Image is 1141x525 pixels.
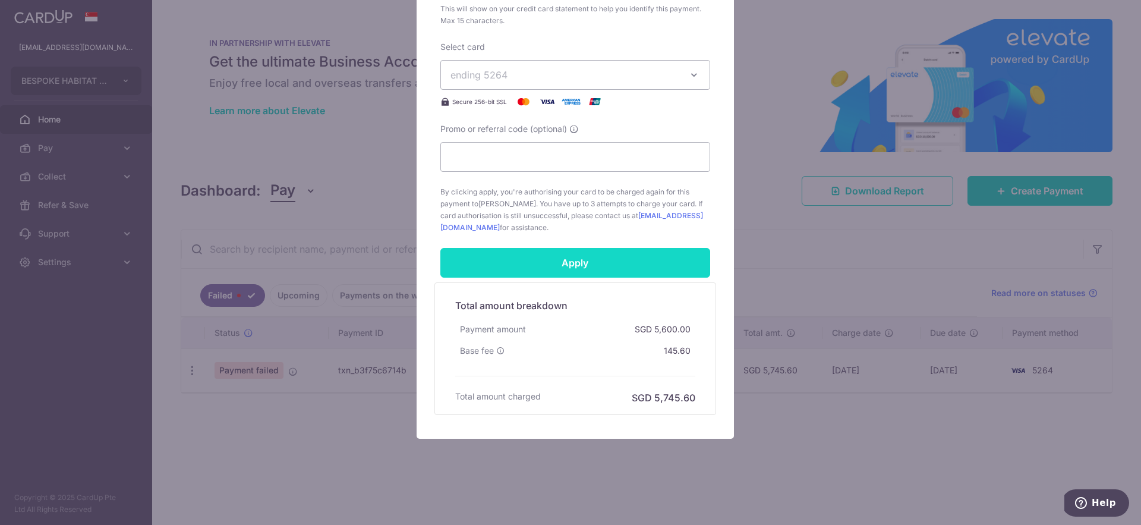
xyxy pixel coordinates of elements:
[1064,489,1129,519] iframe: Opens a widget where you can find more information
[452,97,507,106] span: Secure 256-bit SSL
[630,319,695,340] div: SGD 5,600.00
[535,95,559,109] img: Visa
[455,319,531,340] div: Payment amount
[559,95,583,109] img: American Express
[583,95,607,109] img: UnionPay
[659,340,695,361] div: 145.60
[440,248,710,278] input: Apply
[440,41,485,53] label: Select card
[440,186,710,234] span: By clicking apply, you're authorising your card to be charged again for this payment to . You hav...
[440,3,710,27] span: This will show on your credit card statement to help you identify this payment. Max 15 characters.
[450,69,508,81] span: ending 5264
[460,345,494,357] span: Base fee
[440,60,710,90] button: ending 5264
[440,123,567,135] span: Promo or referral code (optional)
[512,95,535,109] img: Mastercard
[478,199,536,208] span: [PERSON_NAME]
[455,391,541,403] h6: Total amount charged
[632,391,695,405] h6: SGD 5,745.60
[455,298,695,313] h5: Total amount breakdown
